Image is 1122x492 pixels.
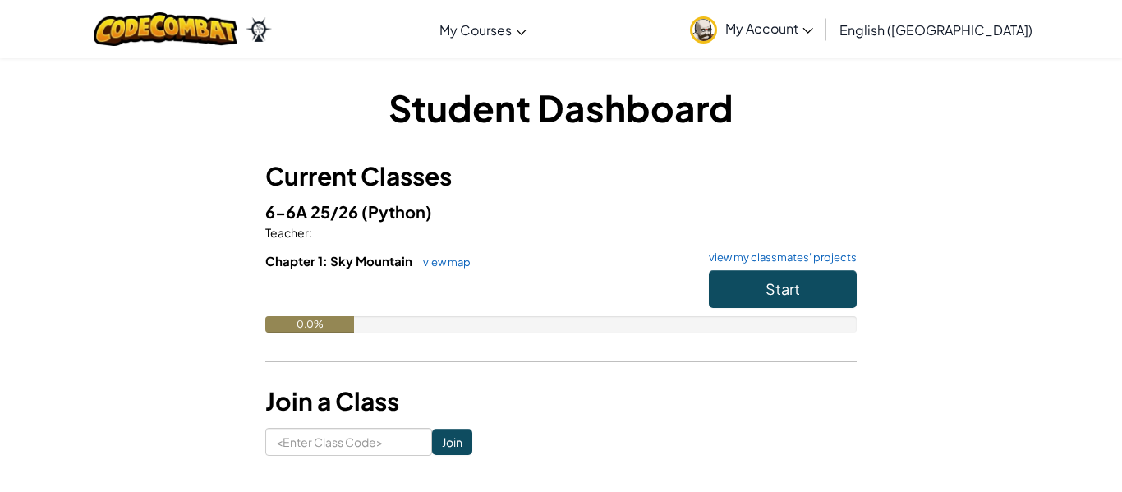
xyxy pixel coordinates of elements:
[361,201,432,222] span: (Python)
[265,428,432,456] input: <Enter Class Code>
[709,270,857,308] button: Start
[431,7,535,52] a: My Courses
[265,158,857,195] h3: Current Classes
[839,21,1032,39] span: English ([GEOGRAPHIC_DATA])
[725,20,813,37] span: My Account
[265,225,309,240] span: Teacher
[265,253,415,269] span: Chapter 1: Sky Mountain
[309,225,312,240] span: :
[94,12,237,46] img: CodeCombat logo
[682,3,821,55] a: My Account
[265,383,857,420] h3: Join a Class
[246,17,272,42] img: Ozaria
[439,21,512,39] span: My Courses
[432,429,472,455] input: Join
[265,316,354,333] div: 0.0%
[766,279,800,298] span: Start
[690,16,717,44] img: avatar
[265,82,857,133] h1: Student Dashboard
[831,7,1041,52] a: English ([GEOGRAPHIC_DATA])
[265,201,361,222] span: 6-6A 25/26
[415,255,471,269] a: view map
[701,252,857,263] a: view my classmates' projects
